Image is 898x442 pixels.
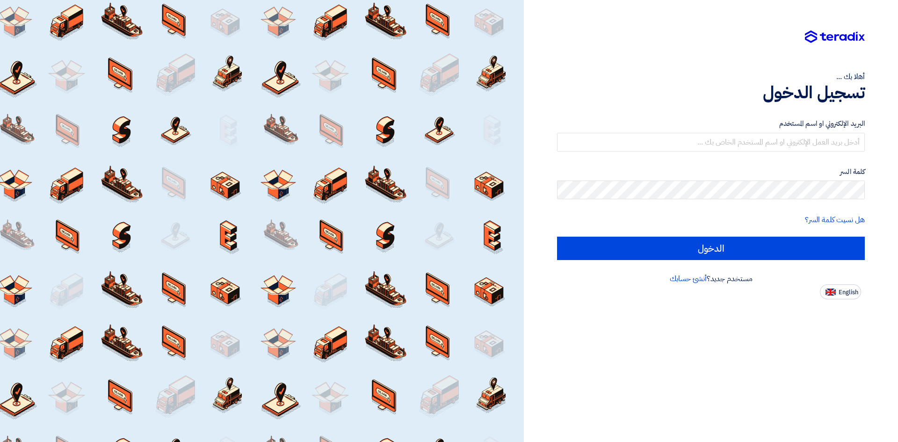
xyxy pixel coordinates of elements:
span: English [839,289,858,296]
a: أنشئ حسابك [670,273,707,284]
div: مستخدم جديد؟ [557,273,865,284]
div: أهلا بك ... [557,71,865,82]
input: الدخول [557,237,865,260]
img: en-US.png [826,289,836,296]
label: البريد الإلكتروني او اسم المستخدم [557,118,865,129]
input: أدخل بريد العمل الإلكتروني او اسم المستخدم الخاص بك ... [557,133,865,152]
img: Teradix logo [805,30,865,43]
h1: تسجيل الدخول [557,82,865,103]
a: هل نسيت كلمة السر؟ [805,214,865,225]
label: كلمة السر [557,167,865,177]
button: English [820,284,861,299]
